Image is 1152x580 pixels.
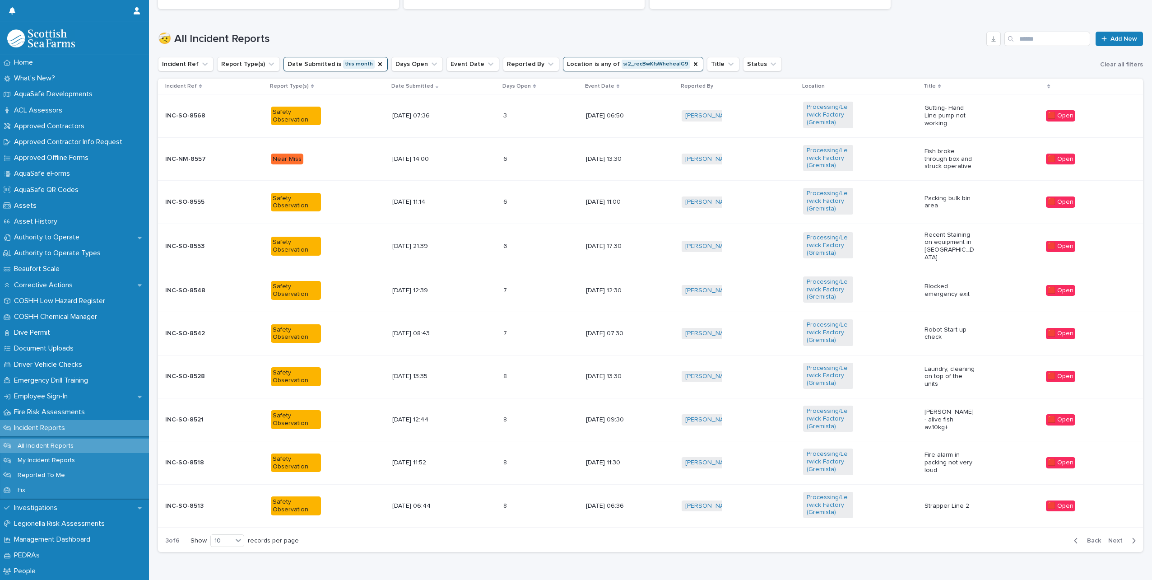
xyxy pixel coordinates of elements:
[807,321,850,344] a: Processing/Lerwick Factory (Gremista)
[685,155,734,163] a: [PERSON_NAME]
[1096,58,1143,71] button: Clear all filters
[10,486,33,494] p: Fix
[685,198,734,206] a: [PERSON_NAME]
[1046,154,1075,165] div: 🟥 Open
[685,330,734,337] a: [PERSON_NAME]
[585,81,614,91] p: Event Date
[807,234,850,257] a: Processing/Lerwick Factory (Gremista)
[392,459,442,467] p: [DATE] 11:52
[271,367,321,386] div: Safety Observation
[802,81,825,91] p: Location
[586,330,636,337] p: [DATE] 07:30
[924,408,975,431] p: [PERSON_NAME]- alive fish av.10kg+
[924,231,975,262] p: Recent Staining on equipment in [GEOGRAPHIC_DATA]
[10,201,44,210] p: Assets
[807,147,850,169] a: Processing/Lerwick Factory (Gremista)
[10,90,100,98] p: AquaSafe Developments
[1096,32,1143,46] a: Add New
[10,313,104,321] p: COSHH Chemical Manager
[165,459,215,467] p: INC-SO-8518
[392,373,442,380] p: [DATE] 13:35
[1046,414,1075,426] div: 🟥 Open
[271,237,321,256] div: Safety Observation
[924,502,975,510] p: Strapper Line 2
[10,376,95,385] p: Emergency Drill Training
[807,494,850,516] a: Processing/Lerwick Factory (Gremista)
[10,424,72,432] p: Incident Reports
[503,328,509,337] p: 7
[1004,32,1090,46] input: Search
[807,365,850,387] a: Processing/Lerwick Factory (Gremista)
[271,410,321,429] div: Safety Observation
[10,392,75,401] p: Employee Sign-In
[10,297,112,305] p: COSHH Low Hazard Register
[271,281,321,300] div: Safety Observation
[586,502,636,510] p: [DATE] 06:36
[271,193,321,212] div: Safety Observation
[586,416,636,424] p: [DATE] 09:30
[10,154,96,162] p: Approved Offline Forms
[807,278,850,301] a: Processing/Lerwick Factory (Gremista)
[392,416,442,424] p: [DATE] 12:44
[165,155,215,163] p: INC-NM-8557
[10,249,108,257] p: Authority to Operate Types
[503,371,509,380] p: 8
[158,441,1143,484] tr: INC-SO-8518Safety Observation[DATE] 11:5288 [DATE] 11:30[PERSON_NAME] Processing/Lerwick Factory ...
[503,154,509,163] p: 6
[1110,36,1137,42] span: Add New
[10,504,65,512] p: Investigations
[158,312,1143,355] tr: INC-SO-8542Safety Observation[DATE] 08:4377 [DATE] 07:30[PERSON_NAME] Processing/Lerwick Factory ...
[924,451,975,474] p: Fire alarm in packing not very loud
[158,224,1143,269] tr: INC-SO-8553Safety Observation[DATE] 21:3966 [DATE] 17:30[PERSON_NAME] Processing/Lerwick Factory ...
[165,502,215,510] p: INC-SO-8513
[1082,538,1101,544] span: Back
[283,57,388,71] button: Date Submitted
[10,58,40,67] p: Home
[586,243,636,250] p: [DATE] 17:30
[10,535,98,544] p: Management Dashboard
[586,459,636,467] p: [DATE] 11:30
[1046,500,1075,512] div: 🟥 Open
[685,502,734,510] a: [PERSON_NAME]
[1046,285,1075,296] div: 🟥 Open
[685,416,734,424] a: [PERSON_NAME]
[924,81,936,91] p: Title
[503,414,509,424] p: 8
[165,243,215,250] p: INC-SO-8553
[158,33,983,46] h1: 🤕 All Incident Reports
[392,243,442,250] p: [DATE] 21:39
[165,81,197,91] p: Incident Ref
[392,112,442,120] p: [DATE] 07:36
[1046,371,1075,382] div: 🟥 Open
[1046,196,1075,208] div: 🟥 Open
[10,472,72,479] p: Reported To Me
[271,154,303,165] div: Near Miss
[1067,537,1105,545] button: Back
[158,57,214,71] button: Incident Ref
[502,81,531,91] p: Days Open
[10,217,65,226] p: Asset History
[503,196,509,206] p: 6
[158,269,1143,312] tr: INC-SO-8548Safety Observation[DATE] 12:3977 [DATE] 12:30[PERSON_NAME] Processing/Lerwick Factory ...
[10,122,92,131] p: Approved Contractors
[10,281,80,290] p: Corrective Actions
[10,442,81,450] p: All Incident Reports
[586,112,636,120] p: [DATE] 06:50
[1105,537,1143,545] button: Next
[503,500,509,510] p: 8
[271,454,321,472] div: Safety Observation
[7,29,75,47] img: bPIBxiqnSb2ggTQWdOVV
[391,81,433,91] p: Date Submitted
[158,94,1143,137] tr: INC-SO-8568Safety Observation[DATE] 07:3633 [DATE] 06:50[PERSON_NAME] Processing/Lerwick Factory ...
[924,195,975,210] p: Packing bulk bin area
[10,233,87,242] p: Authority to Operate
[158,181,1143,224] tr: INC-SO-8555Safety Observation[DATE] 11:1466 [DATE] 11:00[PERSON_NAME] Processing/Lerwick Factory ...
[392,330,442,337] p: [DATE] 08:43
[1046,457,1075,468] div: 🟥 Open
[10,551,47,560] p: PEDRAs
[392,287,442,295] p: [DATE] 12:39
[1046,110,1075,122] div: 🟥 Open
[586,155,636,163] p: [DATE] 13:30
[10,169,77,178] p: AquaSafe eForms
[10,328,57,337] p: Dive Permit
